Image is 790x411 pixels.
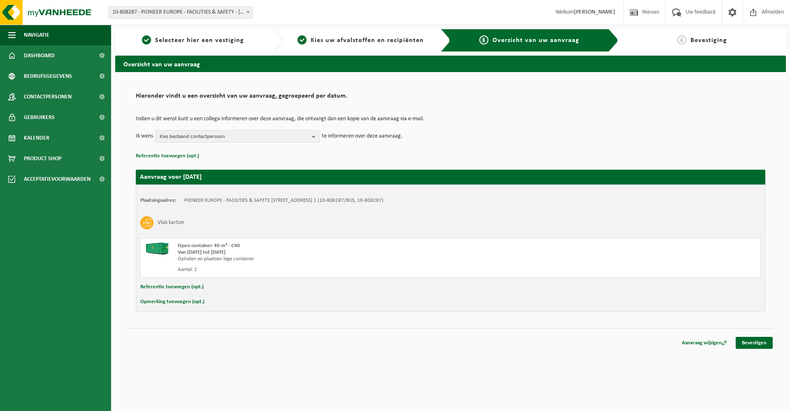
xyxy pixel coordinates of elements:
p: Indien u dit wenst kunt u een collega informeren over deze aanvraag, die ontvangt dan een kopie v... [136,116,765,122]
span: Kies bestaand contactpersoon [160,131,309,143]
h3: Vlak karton [158,216,184,229]
strong: Plaatsingsadres: [140,198,176,203]
a: Aanvraag wijzigen [676,337,733,349]
strong: Van [DATE] tot [DATE] [178,250,225,255]
span: Selecteer hier een vestiging [155,37,244,44]
strong: [PERSON_NAME] [574,9,615,15]
h2: Overzicht van uw aanvraag [115,56,786,72]
iframe: chat widget [4,393,137,411]
button: Referentie toevoegen (opt.) [140,282,204,292]
span: Acceptatievoorwaarden [24,169,91,189]
button: Opmerking toevoegen (opt.) [140,297,204,307]
button: Kies bestaand contactpersoon [155,130,320,142]
a: 1Selecteer hier een vestiging [119,35,267,45]
a: 2Kies uw afvalstoffen en recipiënten [287,35,434,45]
span: 2 [297,35,307,44]
span: Product Shop [24,148,61,169]
span: Navigatie [24,25,49,45]
span: 10-808287 - PIONEER EUROPE - FACILITIES & SAFETY - MELSELE [109,7,252,18]
span: Kies uw afvalstoffen en recipiënten [311,37,424,44]
span: Contactpersonen [24,86,72,107]
span: Bevestiging [690,37,727,44]
button: Referentie toevoegen (opt.) [136,151,199,161]
span: Bedrijfsgegevens [24,66,72,86]
span: 3 [479,35,488,44]
span: Overzicht van uw aanvraag [493,37,579,44]
a: Bevestigen [736,337,773,349]
strong: Aanvraag voor [DATE] [140,174,202,180]
img: HK-XC-40-GN-00.png [145,243,170,255]
div: Aantal: 2 [178,266,483,273]
span: 1 [142,35,151,44]
span: Open container 40 m³ - C40 [178,243,240,248]
span: Gebruikers [24,107,55,128]
h2: Hieronder vindt u een overzicht van uw aanvraag, gegroepeerd per datum. [136,93,765,104]
p: te informeren over deze aanvraag. [322,130,402,142]
span: 10-808287 - PIONEER EUROPE - FACILITIES & SAFETY - MELSELE [109,6,253,19]
td: PIONEER EUROPE - FACILITIES & SAFETY, [STREET_ADDRESS] 1 (10-808287/BUS, 10-808287) [184,197,383,204]
span: Kalender [24,128,49,148]
p: Ik wens [136,130,153,142]
span: Dashboard [24,45,55,66]
span: 4 [677,35,686,44]
div: Ophalen en plaatsen lege container [178,256,483,262]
